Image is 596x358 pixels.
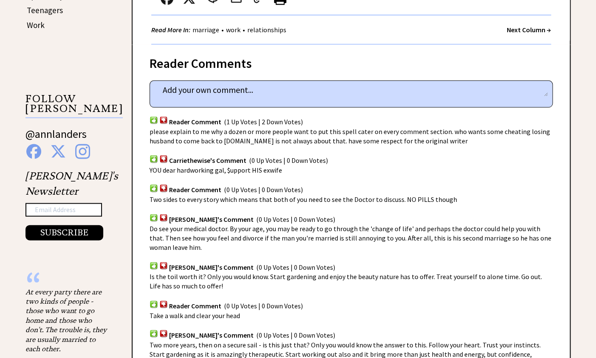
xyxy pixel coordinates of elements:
[150,165,282,174] span: YOU dear hardworking gal, $upport HIS exwife
[224,25,243,34] a: work
[51,144,66,159] img: x%20blue.png
[150,329,158,337] img: votup.png
[150,311,240,319] span: Take a walk and clear your head
[169,263,254,271] span: [PERSON_NAME]'s Comment
[150,272,542,290] span: Is the toil worth it? Only you would know. Start gardening and enjoy the beauty nature has to off...
[256,263,335,271] span: (0 Up Votes | 0 Down Votes)
[150,195,457,203] span: Two sides to every story which means that both of you need to see the Doctor to discuss. NO PILLS...
[159,184,168,192] img: votdown.png
[25,126,87,149] a: @annlanders
[256,215,335,223] span: (0 Up Votes | 0 Down Votes)
[27,20,45,30] a: Work
[25,287,110,353] div: At every party there are two kinds of people - those who want to go home and those who don't. The...
[159,116,168,124] img: votdown.png
[224,117,303,126] span: (1 Up Votes | 2 Down Votes)
[150,154,158,162] img: votup.png
[150,224,551,251] span: Do see your medical doctor. By your age, you may be ready to go through the 'change of life' and ...
[150,261,158,269] img: votup.png
[169,185,221,194] span: Reader Comment
[75,144,90,159] img: instagram%20blue.png
[159,329,168,337] img: votdown.png
[169,215,254,223] span: [PERSON_NAME]'s Comment
[249,156,328,165] span: (0 Up Votes | 0 Down Votes)
[159,300,168,308] img: votdown.png
[169,117,221,126] span: Reader Comment
[507,25,551,34] a: Next Column →
[245,25,288,34] a: relationships
[159,261,168,269] img: votdown.png
[224,185,303,194] span: (0 Up Votes | 0 Down Votes)
[169,330,254,339] span: [PERSON_NAME]'s Comment
[224,301,303,310] span: (0 Up Votes | 0 Down Votes)
[190,25,221,34] a: marriage
[150,116,158,124] img: votup.png
[25,94,123,118] p: FOLLOW [PERSON_NAME]
[151,25,190,34] strong: Read More In:
[25,278,110,287] div: “
[150,184,158,192] img: votup.png
[27,5,63,15] a: Teenagers
[25,225,103,240] button: SUBSCRIBE
[256,330,335,339] span: (0 Up Votes | 0 Down Votes)
[159,213,168,221] img: votdown.png
[26,144,41,159] img: facebook%20blue.png
[25,203,102,216] input: Email Address
[150,300,158,308] img: votup.png
[159,154,168,162] img: votdown.png
[150,213,158,221] img: votup.png
[25,168,118,240] div: [PERSON_NAME]'s Newsletter
[150,54,553,67] div: Reader Comments
[150,127,550,145] span: please explain to me why a dozen or more people want to put this spell cater on every comment sec...
[151,25,288,35] div: • •
[169,156,246,165] span: Carriethewise's Comment
[169,301,221,310] span: Reader Comment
